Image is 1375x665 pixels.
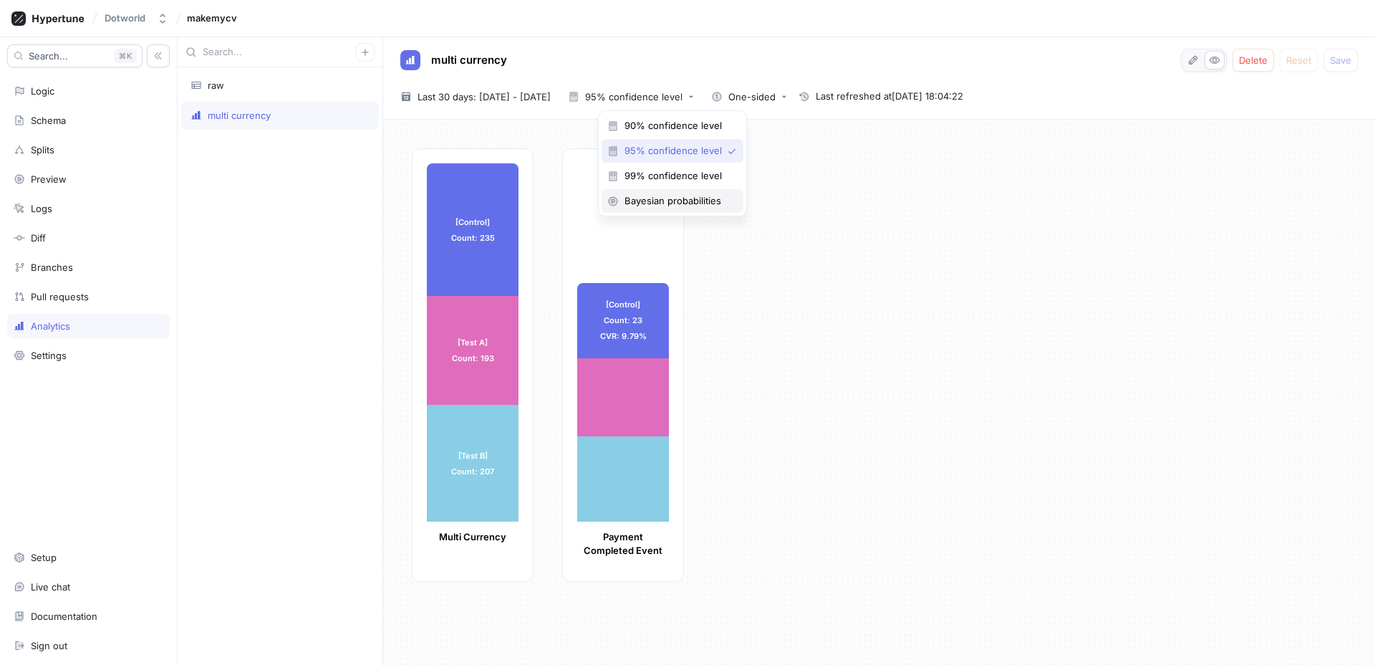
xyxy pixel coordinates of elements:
div: Setup [31,552,57,563]
div: Splits [31,144,54,156]
div: Analytics [31,320,70,332]
div: Sign out [31,640,67,651]
button: Search...K [7,44,143,67]
div: [Test A] Count: 193 [427,296,518,405]
button: One-sided [705,86,793,107]
div: Settings [31,350,67,361]
div: 95% confidence level [585,92,682,102]
div: [Control] Count: 23 CVR: 9.79% [577,283,669,358]
button: Delete [1232,49,1274,72]
button: Reset [1280,49,1318,72]
span: multi currency [431,54,507,66]
div: Diff [31,232,46,244]
div: Logs [31,203,52,214]
span: Bayesian probabilities [624,195,730,207]
span: 90% confidence level [624,120,730,132]
div: multi currency [208,110,271,121]
div: raw [208,80,224,91]
span: Last refreshed at [DATE] 18:04:22 [816,90,963,104]
a: Documentation [7,604,170,628]
div: [Control] Count: 235 [427,163,518,296]
span: 99% confidence level [624,170,730,182]
div: Preview [31,173,67,185]
div: Logic [31,85,54,97]
span: Last 30 days: [DATE] - [DATE] [418,90,551,104]
span: 95% confidence level [624,145,722,157]
div: Schema [31,115,66,126]
div: Pull requests [31,291,89,302]
input: Search... [203,45,356,59]
div: K [114,49,136,63]
div: Branches [31,262,73,273]
p: Multi Currency [427,530,518,545]
span: Search... [29,52,68,60]
p: Payment Completed Event [577,530,669,558]
div: One-sided [728,92,776,102]
button: 95% confidence level [562,86,700,107]
div: Live chat [31,581,70,593]
button: Save [1323,49,1358,72]
span: Delete [1239,56,1268,64]
button: Dotworld [99,6,174,30]
div: Documentation [31,611,97,622]
span: Reset [1286,56,1311,64]
div: Dotworld [105,12,145,24]
div: [Test B] Count: 207 [427,405,518,522]
span: makemycv [187,13,237,23]
span: Save [1330,56,1351,64]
